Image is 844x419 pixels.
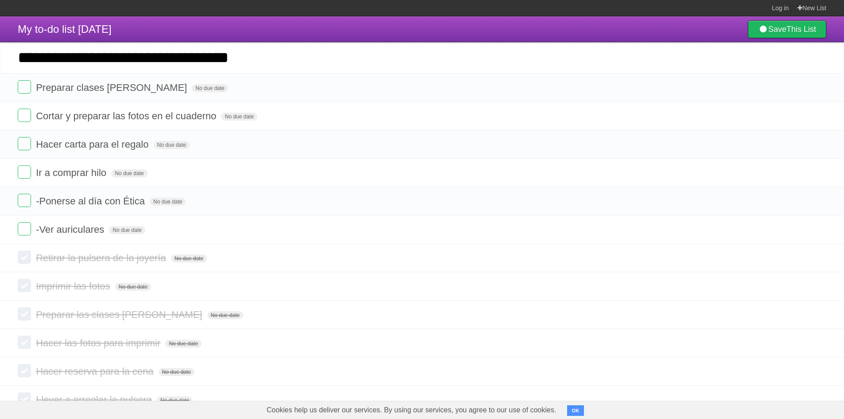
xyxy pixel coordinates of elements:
span: Retirar la pulsera de la joyería [36,252,168,263]
span: No due date [154,141,190,149]
label: Done [18,279,31,292]
label: Done [18,137,31,150]
span: -Ponerse al día con Ética [36,196,147,207]
span: No due date [111,169,147,177]
span: Cortar y preparar las fotos en el cuaderno [36,110,218,121]
span: No due date [159,368,194,376]
span: No due date [171,255,207,262]
span: Hacer carta para el regalo [36,139,151,150]
span: Cookies help us deliver our services. By using our services, you agree to our use of cookies. [258,401,565,419]
span: No due date [109,226,145,234]
label: Done [18,307,31,321]
label: Done [18,364,31,377]
label: Done [18,222,31,235]
span: No due date [192,84,228,92]
span: Ir a comprar hilo [36,167,109,178]
span: No due date [115,283,151,291]
a: SaveThis List [748,20,826,38]
label: Done [18,251,31,264]
span: No due date [165,340,201,348]
span: No due date [157,396,193,404]
span: Preparar clases [PERSON_NAME] [36,82,189,93]
b: This List [786,25,816,34]
label: Done [18,80,31,94]
span: Hacer reserva para la cena [36,366,156,377]
span: No due date [221,113,257,121]
span: My to-do list [DATE] [18,23,112,35]
span: No due date [207,311,243,319]
span: Hacer las fotos para imprimir [36,337,163,349]
label: Done [18,336,31,349]
span: Llevar a arreglar la pulsera [36,394,154,405]
span: No due date [150,198,186,206]
button: OK [567,405,584,416]
span: Imprimir las fotos [36,281,112,292]
label: Done [18,109,31,122]
label: Done [18,165,31,179]
span: Preparar las clases [PERSON_NAME] [36,309,204,320]
span: -Ver auriculares [36,224,106,235]
label: Done [18,194,31,207]
label: Done [18,392,31,406]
